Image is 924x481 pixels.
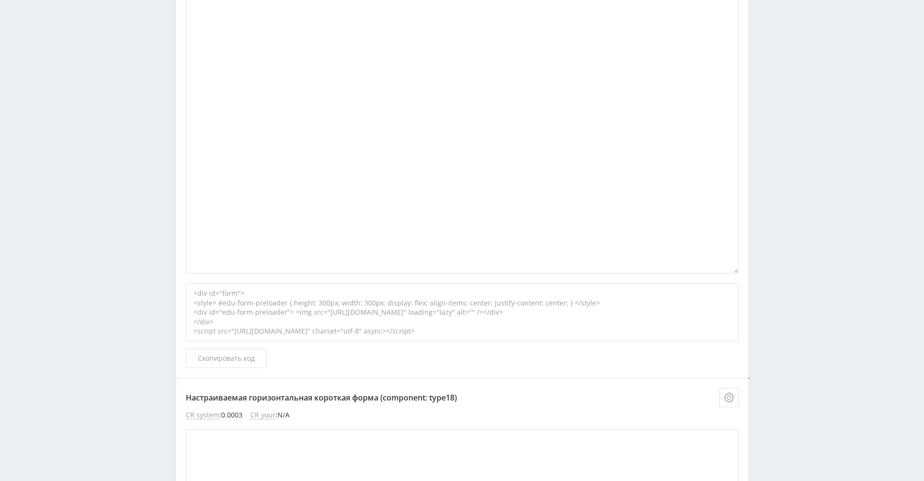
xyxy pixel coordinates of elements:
[186,411,219,419] span: CR system
[748,378,749,379] textarea: <div id="form"> <style> #edu-form-preloader { height: 300px; width: 300px; display: flex; align-i...
[186,349,267,368] button: Скопировать код
[186,411,243,419] li: : 0.0003
[250,411,276,419] span: CR your
[250,411,290,419] li: : N/A
[186,388,739,407] p: Настраиваемая горизонтальная короткая форма (component: type18)
[186,283,739,341] div: <div id="form"> <style> #edu-form-preloader { height: 300px; width: 300px; display: flex; align-i...
[198,354,255,362] span: Скопировать код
